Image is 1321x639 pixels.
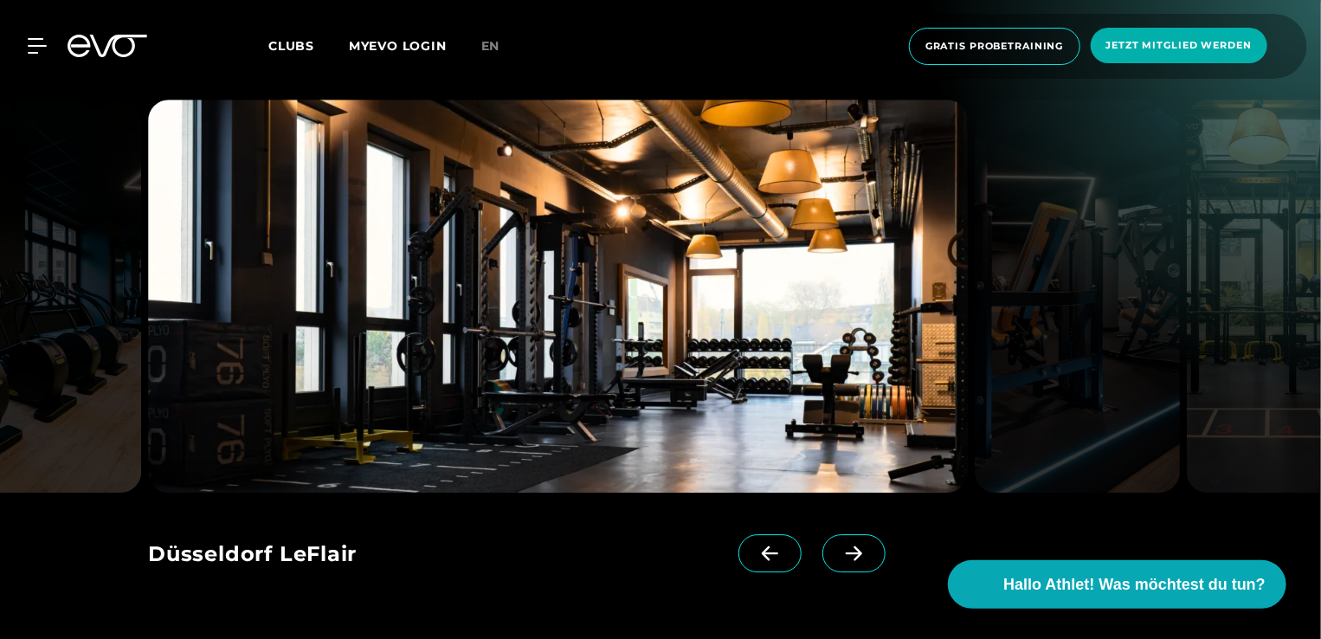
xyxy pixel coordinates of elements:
span: Clubs [268,38,314,54]
span: Gratis Probetraining [925,39,1064,54]
span: Jetzt Mitglied werden [1106,38,1252,53]
a: Clubs [268,37,349,54]
img: evofitness [148,100,968,493]
img: evofitness [975,100,1180,493]
button: Hallo Athlet! Was möchtest du tun? [948,560,1286,609]
a: Gratis Probetraining [904,28,1086,65]
a: MYEVO LOGIN [349,38,447,54]
a: Jetzt Mitglied werden [1086,28,1273,65]
span: en [481,38,500,54]
a: en [481,36,521,56]
span: Hallo Athlet! Was möchtest du tun? [1003,573,1266,597]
